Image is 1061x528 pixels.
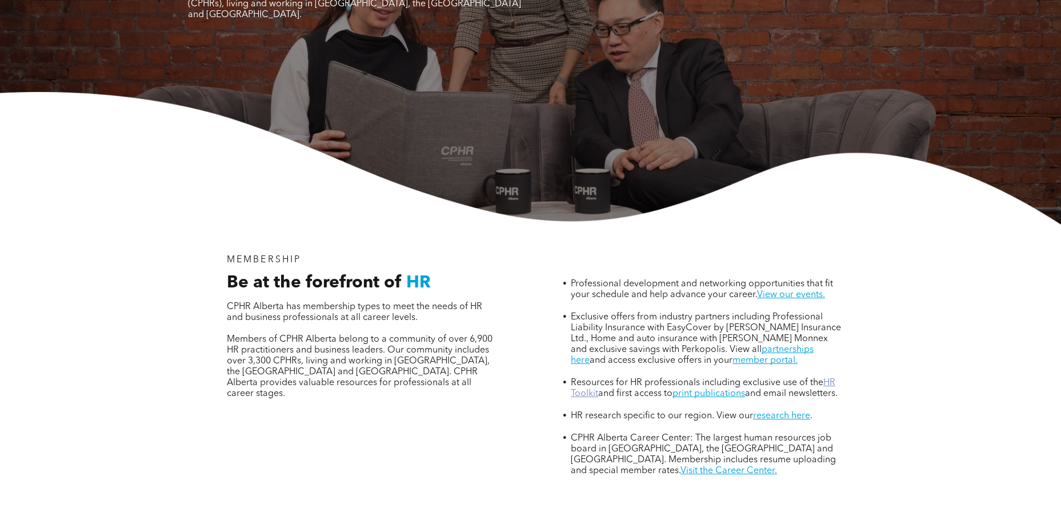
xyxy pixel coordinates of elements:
a: partnerships here [571,345,814,365]
span: and access exclusive offers in your [590,356,732,365]
a: HR Toolkit [571,378,835,398]
span: Members of CPHR Alberta belong to a community of over 6,900 HR practitioners and business leaders... [227,335,493,398]
span: MEMBERSHIP [227,255,302,265]
span: Be at the forefront of [227,274,402,291]
span: Resources for HR professionals including exclusive use of the [571,378,823,387]
span: . [810,411,812,421]
a: member portal. [732,356,798,365]
span: CPHR Alberta Career Center: The largest human resources job board in [GEOGRAPHIC_DATA], the [GEOG... [571,434,836,475]
a: research here [753,411,810,421]
span: and first access to [598,389,672,398]
span: and email newsletters. [745,389,838,398]
span: Professional development and networking opportunities that fit your schedule and help advance you... [571,279,833,299]
span: HR [406,274,431,291]
span: CPHR Alberta has membership types to meet the needs of HR and business professionals at all caree... [227,302,482,322]
a: Visit the Career Center. [680,466,777,475]
a: View our events. [757,290,825,299]
span: HR research specific to our region. View our [571,411,753,421]
span: Exclusive offers from industry partners including Professional Liability Insurance with EasyCover... [571,313,841,354]
a: print publications [672,389,745,398]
